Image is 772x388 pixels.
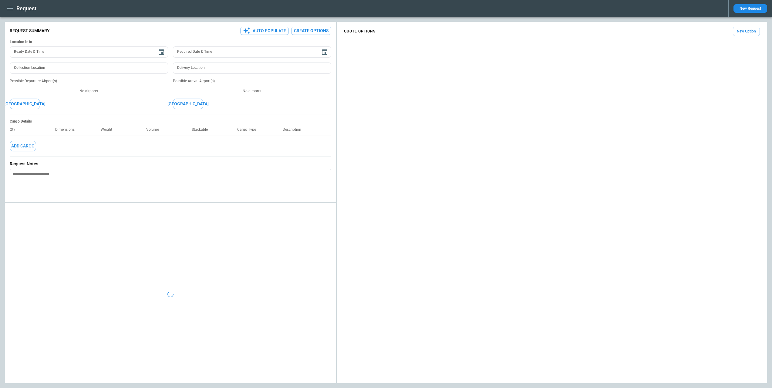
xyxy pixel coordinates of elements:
[192,127,213,132] p: Stackable
[10,28,50,33] p: Request Summary
[10,119,331,124] h6: Cargo Details
[101,127,117,132] p: Weight
[16,5,36,12] h1: Request
[173,79,331,84] p: Possible Arrival Airport(s)
[173,89,331,94] p: No airports
[155,46,167,58] button: Choose date
[733,27,760,36] button: New Option
[146,127,164,132] p: Volume
[10,141,36,151] button: Add Cargo
[10,79,168,84] p: Possible Departure Airport(s)
[237,127,261,132] p: Cargo Type
[10,40,331,44] h6: Location Info
[240,27,289,35] button: Auto Populate
[10,89,168,94] p: No airports
[337,24,767,39] div: scrollable content
[344,30,376,33] h4: QUOTE OPTIONS
[10,161,331,167] p: Request Notes
[10,99,40,109] button: [GEOGRAPHIC_DATA]
[319,46,331,58] button: Choose date
[10,127,20,132] p: Qty
[733,4,767,13] button: New Request
[291,27,331,35] button: Create Options
[283,127,306,132] p: Description
[55,127,79,132] p: Dimensions
[173,99,203,109] button: [GEOGRAPHIC_DATA]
